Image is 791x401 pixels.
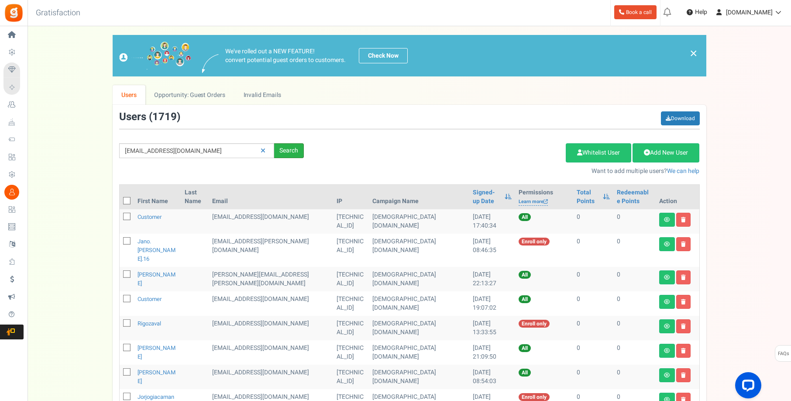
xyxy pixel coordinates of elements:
a: [PERSON_NAME] [138,344,175,361]
h3: Users ( ) [119,111,180,123]
span: All [519,344,531,352]
th: Email [209,185,333,209]
a: Download [661,111,700,125]
th: IP [333,185,369,209]
td: [TECHNICAL_ID] [333,365,369,389]
td: [TECHNICAL_ID] [333,316,369,340]
td: [DATE] 19:07:02 [469,291,516,316]
td: [DEMOGRAPHIC_DATA] [DOMAIN_NAME] [369,267,469,291]
i: View details [664,348,670,353]
a: Help [683,5,711,19]
span: Help [693,8,707,17]
h3: Gratisfaction [26,4,90,22]
td: [DEMOGRAPHIC_DATA] [DOMAIN_NAME] [369,209,469,234]
td: [EMAIL_ADDRESS][PERSON_NAME][DOMAIN_NAME] [209,234,333,267]
a: Check Now [359,48,408,63]
td: [DEMOGRAPHIC_DATA] [DOMAIN_NAME] [369,234,469,267]
i: View details [664,275,670,280]
td: 0 [613,340,656,365]
td: [TECHNICAL_ID] [333,209,369,234]
a: jano.[PERSON_NAME].16 [138,237,175,263]
a: × [690,48,698,59]
td: [TECHNICAL_ID] [333,291,369,316]
td: 0 [573,365,613,389]
a: Add New User [633,143,699,162]
img: images [202,54,219,73]
th: Action [656,185,699,209]
span: All [519,369,531,377]
i: View details [664,299,670,304]
a: Invalid Emails [234,85,290,105]
td: 0 [613,209,656,234]
td: [PERSON_NAME][EMAIL_ADDRESS][PERSON_NAME][DOMAIN_NAME] [209,267,333,291]
td: 0 [573,340,613,365]
a: Users [113,85,146,105]
i: Delete user [681,242,686,247]
th: Permissions [515,185,573,209]
th: Last Name [181,185,209,209]
input: Search by email or name [119,143,274,158]
i: Delete user [681,324,686,329]
span: Enroll only [519,393,550,401]
div: Search [274,143,304,158]
a: Customer [138,213,162,221]
td: [EMAIL_ADDRESS][DOMAIN_NAME] [209,209,333,234]
td: [EMAIL_ADDRESS][DOMAIN_NAME] [209,340,333,365]
td: 0 [573,209,613,234]
td: 0 [613,291,656,316]
th: First Name [134,185,182,209]
span: FAQs [777,346,789,362]
a: Total Points [577,188,598,206]
span: Enroll only [519,320,550,328]
span: [DOMAIN_NAME] [726,8,773,17]
a: We can help [667,166,699,176]
img: images [119,41,191,70]
td: 0 [613,365,656,389]
i: View details [664,324,670,329]
td: 0 [573,291,613,316]
a: Redeemable Points [617,188,652,206]
a: [PERSON_NAME] [138,368,175,385]
a: [PERSON_NAME] [138,270,175,287]
a: rigozaval [138,319,161,328]
i: Delete user [681,217,686,222]
i: Delete user [681,348,686,353]
td: [DATE] 17:40:34 [469,209,516,234]
td: [EMAIL_ADDRESS][DOMAIN_NAME] [209,291,333,316]
td: [DATE] 08:46:35 [469,234,516,267]
span: All [519,271,531,279]
td: [DATE] 21:09:50 [469,340,516,365]
a: Signed-up Date [473,188,501,206]
a: Customer [138,295,162,303]
td: [DATE] 13:33:55 [469,316,516,340]
td: General [209,316,333,340]
td: [EMAIL_ADDRESS][DOMAIN_NAME] [209,365,333,389]
td: [TECHNICAL_ID] [333,340,369,365]
th: Campaign Name [369,185,469,209]
img: Gratisfaction [4,3,24,23]
i: Delete user [681,373,686,378]
span: Enroll only [519,238,550,245]
i: Delete user [681,299,686,304]
td: 0 [573,267,613,291]
i: Delete user [681,275,686,280]
a: Reset [256,143,270,159]
a: Book a call [614,5,657,19]
span: All [519,295,531,303]
td: [DEMOGRAPHIC_DATA] [DOMAIN_NAME] [369,316,469,340]
p: We've rolled out a NEW FEATURE! convert potential guest orders to customers. [225,47,346,65]
td: 0 [573,316,613,340]
a: Whitelist User [566,143,631,162]
td: 0 [613,316,656,340]
td: [TECHNICAL_ID] [333,267,369,291]
td: 0 [613,234,656,267]
td: [DEMOGRAPHIC_DATA] [DOMAIN_NAME] [369,340,469,365]
td: 0 [613,267,656,291]
i: View details [664,242,670,247]
span: 1719 [152,109,177,124]
i: View details [664,217,670,222]
a: Opportunity: Guest Orders [145,85,234,105]
p: Want to add multiple users? [317,167,700,176]
td: [DEMOGRAPHIC_DATA] [DOMAIN_NAME] [369,365,469,389]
